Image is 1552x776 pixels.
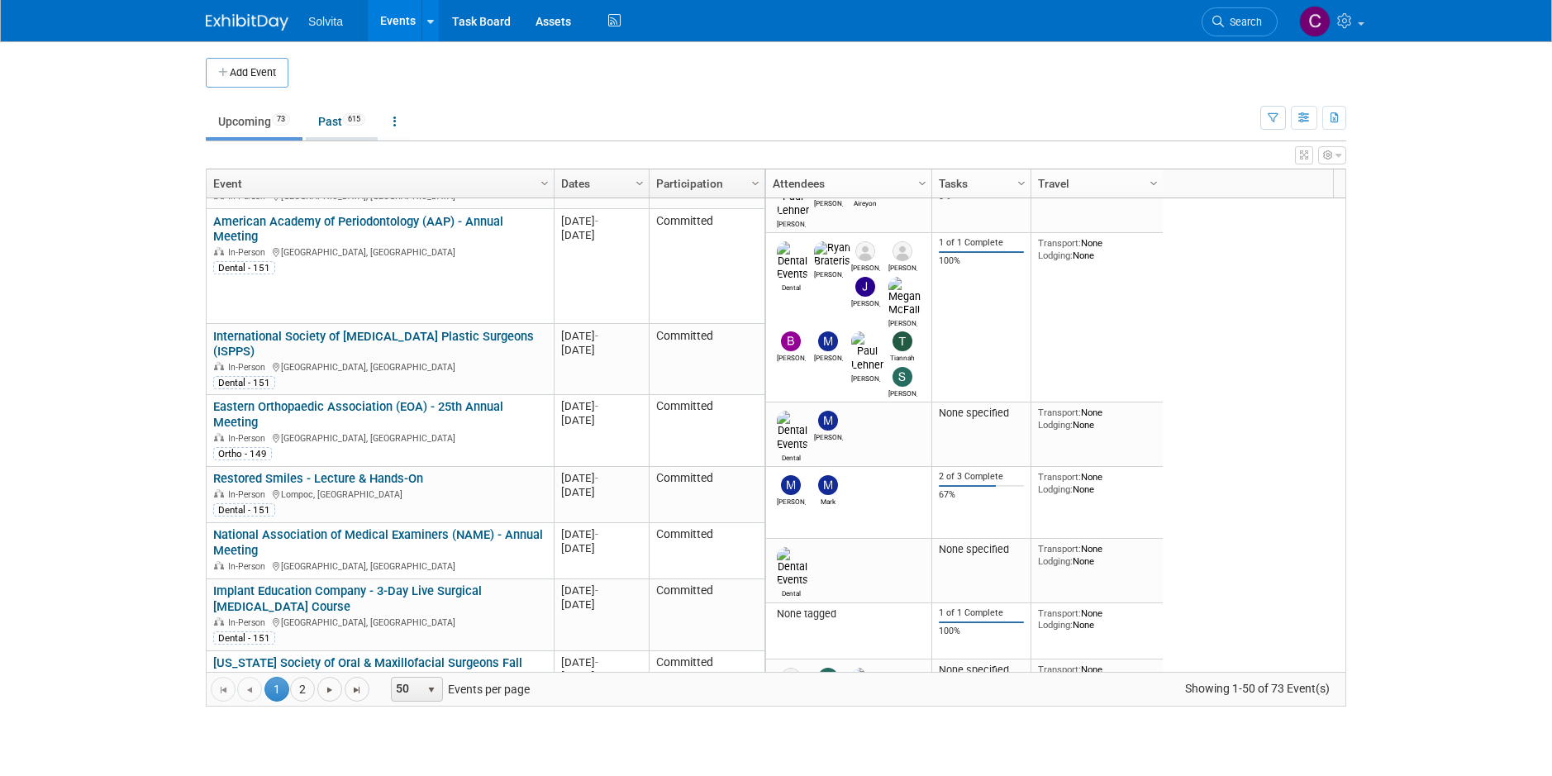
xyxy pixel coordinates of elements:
[855,241,875,261] img: Ron Mercier
[1224,16,1262,28] span: Search
[308,15,343,28] span: Solvita
[213,447,272,460] div: Ortho - 149
[1147,177,1160,190] span: Column Settings
[228,561,270,572] span: In-Person
[561,169,638,198] a: Dates
[939,489,1025,501] div: 67%
[777,587,806,597] div: Dental Events
[214,561,224,569] img: In-Person Event
[773,607,926,621] div: None tagged
[1013,169,1031,194] a: Column Settings
[814,431,843,441] div: Matthew Burns
[814,241,850,268] img: Ryan Brateris
[781,475,801,495] img: Matt Stanton
[1038,607,1157,631] div: None None
[228,617,270,628] span: In-Person
[649,209,764,324] td: Committed
[1038,619,1073,631] span: Lodging:
[370,677,546,702] span: Events per page
[237,677,262,702] a: Go to the previous page
[649,324,764,395] td: Committed
[536,169,555,194] a: Column Settings
[773,169,921,198] a: Attendees
[777,547,808,587] img: Dental Events
[747,169,765,194] a: Column Settings
[561,228,641,242] div: [DATE]
[214,362,224,370] img: In-Person Event
[1038,250,1073,261] span: Lodging:
[561,669,641,683] div: [DATE]
[649,651,764,723] td: Committed
[851,197,880,207] div: Aireyon Guy
[888,317,917,327] div: Megan McFall
[206,14,288,31] img: ExhibitDay
[213,615,546,629] div: [GEOGRAPHIC_DATA], [GEOGRAPHIC_DATA]
[777,351,806,362] div: Brandon Woods
[306,106,378,137] a: Past615
[855,277,875,297] img: Jeremy Northcutt
[392,678,420,701] span: 50
[1299,6,1331,37] img: Cindy Miller
[213,631,275,645] div: Dental - 151
[851,331,883,371] img: Paul Lehner
[561,343,641,357] div: [DATE]
[649,395,764,467] td: Committed
[272,113,290,126] span: 73
[213,359,546,374] div: [GEOGRAPHIC_DATA], [GEOGRAPHIC_DATA]
[893,367,912,387] img: Sharon Smith
[561,583,641,597] div: [DATE]
[213,471,423,486] a: Restored Smiles - Lecture & Hands-On
[939,626,1025,637] div: 100%
[228,362,270,373] span: In-Person
[228,433,270,444] span: In-Person
[214,617,224,626] img: In-Person Event
[633,177,646,190] span: Column Settings
[561,329,641,343] div: [DATE]
[1038,543,1157,567] div: None None
[206,58,288,88] button: Add Event
[814,351,843,362] div: Matthew Burns
[814,197,843,207] div: Jeremy Wofford
[649,467,764,523] td: Committed
[1038,555,1073,567] span: Lodging:
[213,399,503,430] a: Eastern Orthopaedic Association (EOA) - 25th Annual Meeting
[888,387,917,398] div: Sharon Smith
[213,503,275,517] div: Dental - 151
[888,351,917,362] div: Tiannah Halcomb
[211,677,236,702] a: Go to the first page
[1038,237,1081,249] span: Transport:
[217,683,230,697] span: Go to the first page
[851,261,880,272] div: Ron Mercier
[228,247,270,258] span: In-Person
[213,655,522,686] a: [US_STATE] Society of Oral & Maxillofacial Surgeons Fall Meeting (FSOMS)
[561,485,641,499] div: [DATE]
[595,215,598,227] span: -
[561,527,641,541] div: [DATE]
[818,668,838,688] img: Scott Campbell
[243,683,256,697] span: Go to the previous page
[214,489,224,497] img: In-Person Event
[851,668,883,707] img: Dental Events
[595,472,598,484] span: -
[781,331,801,351] img: Brandon Woods
[1038,471,1157,495] div: None None
[350,683,364,697] span: Go to the last page
[814,495,843,506] div: Mark Cassani
[777,451,806,462] div: Dental Events
[777,411,808,450] img: Dental Events
[1038,471,1081,483] span: Transport:
[777,495,806,506] div: Matt Stanton
[214,433,224,441] img: In-Person Event
[561,214,641,228] div: [DATE]
[818,331,838,351] img: Matthew Burns
[1145,169,1164,194] a: Column Settings
[939,407,1025,420] div: None specified
[213,487,546,501] div: Lompoc, [GEOGRAPHIC_DATA]
[1038,407,1157,431] div: None None
[1038,607,1081,619] span: Transport:
[939,471,1025,483] div: 2 of 3 Complete
[538,177,551,190] span: Column Settings
[213,583,482,614] a: Implant Education Company - 3-Day Live Surgical [MEDICAL_DATA] Course
[631,169,650,194] a: Column Settings
[213,431,546,445] div: [GEOGRAPHIC_DATA], [GEOGRAPHIC_DATA]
